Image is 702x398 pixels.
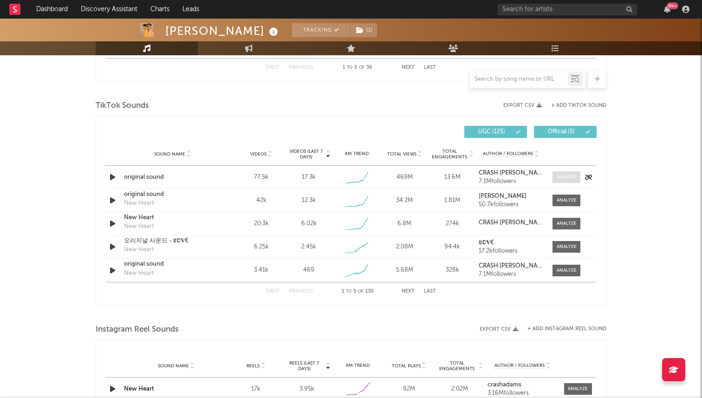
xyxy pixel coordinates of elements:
button: Last [424,289,436,294]
a: crashadams [487,382,557,388]
strong: 𝕷𝕺𝐕€ [479,240,494,246]
span: TikTok Sounds [96,100,149,111]
div: 42k [240,196,283,205]
span: Reels [247,363,260,369]
span: to [347,65,352,70]
div: 3.41k [240,266,283,275]
input: Search for artists [498,4,637,15]
div: [PERSON_NAME] [165,23,280,39]
button: + Add TikTok Sound [551,103,606,108]
div: 2.45k [301,242,316,252]
div: 92M [386,385,432,394]
button: Export CSV [480,326,518,332]
span: of [358,289,364,294]
button: Next [402,289,415,294]
div: 34.2M [383,196,426,205]
div: 469 [303,266,314,275]
a: CRASH [PERSON_NAME] 🚀 [479,263,543,269]
div: 6.25k [240,242,283,252]
button: (1) [351,23,377,37]
div: New Heart [124,269,154,278]
div: 2.02M [437,385,483,394]
div: 17.2k followers [479,248,543,254]
a: 오리지널 사운드 - 𝕷𝕺𝐕€ [124,236,221,246]
div: 13.6M [431,173,474,182]
div: 99 + [667,2,678,9]
span: Total Views [387,151,416,157]
button: 99+ [664,6,670,13]
strong: CRASH [PERSON_NAME] 🚀 [479,170,556,176]
div: 3.16M followers [487,390,557,397]
span: ( 1 ) [350,23,377,37]
div: New Heart [124,199,154,208]
button: Last [424,65,436,70]
a: New Heart [124,213,221,222]
span: Videos (last 7 days) [287,149,325,160]
a: New Heart [124,386,154,392]
span: Total Plays [392,363,421,369]
div: 6.8M [383,219,426,228]
strong: crashadams [487,382,521,388]
strong: CRASH [PERSON_NAME] 🚀 [479,220,556,226]
button: Export CSV [503,103,542,108]
button: Tracking [292,23,350,37]
a: CRASH [PERSON_NAME] 🚀 [479,170,543,176]
div: 6.02k [301,219,317,228]
strong: [PERSON_NAME] [479,193,526,199]
span: Total Engagements [437,360,478,372]
div: + Add Instagram Reel Sound [518,326,606,332]
input: Search by song name or URL [470,76,568,83]
div: New Heart [124,245,154,254]
span: Sound Name [154,151,185,157]
span: to [346,289,351,294]
strong: CRASH [PERSON_NAME] 🚀 [479,263,556,269]
div: 20.3k [240,219,283,228]
a: [PERSON_NAME] [479,193,543,200]
span: of [359,65,364,70]
button: Next [402,65,415,70]
div: 17k [233,385,279,394]
div: 7.1M followers [479,271,543,278]
span: Videos [250,151,266,157]
button: UGC(125) [464,126,527,138]
div: 328k [431,266,474,275]
span: Author / Followers [483,151,533,157]
button: Previous [289,65,313,70]
button: + Add TikTok Sound [542,103,606,108]
div: 2.08M [383,242,426,252]
div: 1 5 36 [332,62,383,73]
div: 77.5k [240,173,283,182]
a: original sound [124,173,221,182]
a: original sound [124,260,221,269]
span: Instagram Reel Sounds [96,324,179,335]
button: First [266,289,279,294]
span: Sound Name [158,363,189,369]
div: 6M Trend [335,150,378,157]
a: 𝕷𝕺𝐕€ [479,240,543,246]
div: 3.95k [284,385,330,394]
a: original sound [124,190,221,199]
span: Reels (last 7 days) [284,360,325,372]
div: 94.4k [431,242,474,252]
div: 274k [431,219,474,228]
span: UGC ( 125 ) [470,129,513,135]
div: 50.7k followers [479,202,543,208]
div: 7.1M followers [479,178,543,185]
div: 5.68M [383,266,426,275]
div: 1 5 130 [332,286,383,297]
div: 17.3k [302,173,316,182]
span: Official ( 5 ) [540,129,583,135]
span: Total Engagements [431,149,468,160]
div: 1.81M [431,196,474,205]
a: CRASH [PERSON_NAME] 🚀 [479,220,543,226]
button: + Add Instagram Reel Sound [527,326,606,332]
div: 6M Trend [335,362,381,369]
div: 469M [383,173,426,182]
button: Previous [289,289,313,294]
div: 12.3k [302,196,316,205]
